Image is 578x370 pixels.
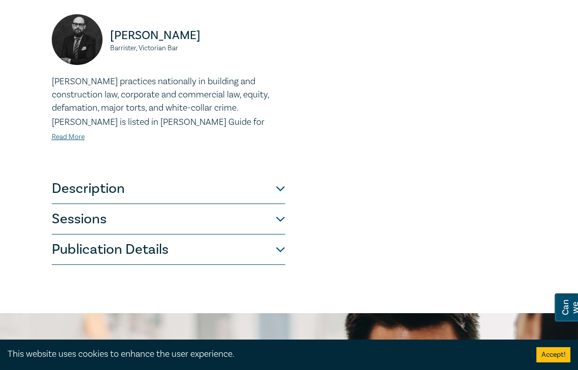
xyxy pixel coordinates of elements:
[52,14,103,65] img: https://s3.ap-southeast-2.amazonaws.com/leo-cussen-store-production-content/Contacts/Andrew%20Blu...
[52,116,285,129] p: [PERSON_NAME] is listed in [PERSON_NAME] Guide for
[536,347,570,362] button: Accept cookies
[52,204,285,234] button: Sessions
[110,45,285,52] small: Barrister, Victorian Bar
[110,27,285,44] p: [PERSON_NAME]
[52,174,285,204] button: Description
[52,132,85,142] a: Read More
[52,75,285,115] p: [PERSON_NAME] practices nationally in building and construction law, corporate and commercial law...
[8,348,521,361] div: This website uses cookies to enhance the user experience.
[52,234,285,265] button: Publication Details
